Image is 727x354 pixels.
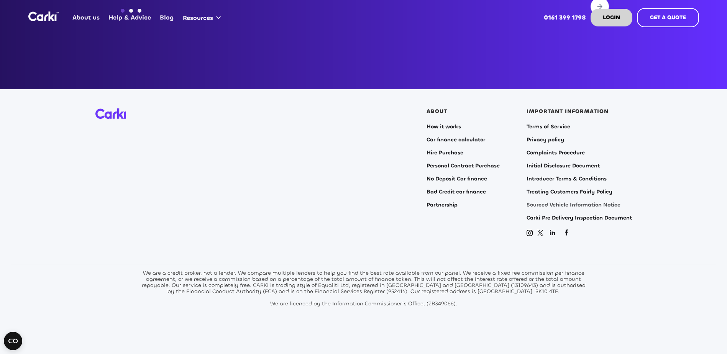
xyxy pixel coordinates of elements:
[427,189,486,195] a: Bad Credit car finance
[527,150,585,156] a: Complaints Procedure
[527,176,607,182] a: Introducer Terms & Conditions
[527,124,570,130] a: Terms of Service
[527,137,564,143] a: Privacy policy
[28,11,59,21] a: home
[183,14,213,22] div: Resources
[427,163,500,169] a: Personal Contract Purchase
[427,108,447,115] div: ABOUT
[603,14,620,21] strong: LOGIN
[527,108,609,115] div: IMPORTANT INFORMATION
[539,3,590,33] a: 0161 399 1798
[427,176,487,182] a: No Deposit Car finance
[637,8,699,27] a: GET A QUOTE
[591,9,632,26] a: LOGIN
[544,13,586,21] strong: 0161 399 1798
[178,3,228,32] div: Resources
[427,124,461,130] a: How it works
[139,270,588,307] div: We are a credit broker, not a lender. We compare multiple lenders to help you find the best rate ...
[95,108,126,119] img: Carki logo
[527,202,620,208] a: Sourced Vehicle Information Notice
[650,14,686,21] strong: GET A QUOTE
[4,332,22,350] button: Open CMP widget
[527,215,632,221] a: Carki Pre Delivery Inspection Document
[527,163,600,169] a: Initial Disclosure Document
[156,3,178,33] a: Blog
[527,189,612,195] a: Treating Customers Fairly Policy
[427,137,485,143] a: Car finance calculator
[68,3,104,33] a: About us
[104,3,156,33] a: Help & Advice
[427,150,463,156] a: Hire Purchase
[28,11,59,21] img: Logo
[427,202,458,208] a: Partnership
